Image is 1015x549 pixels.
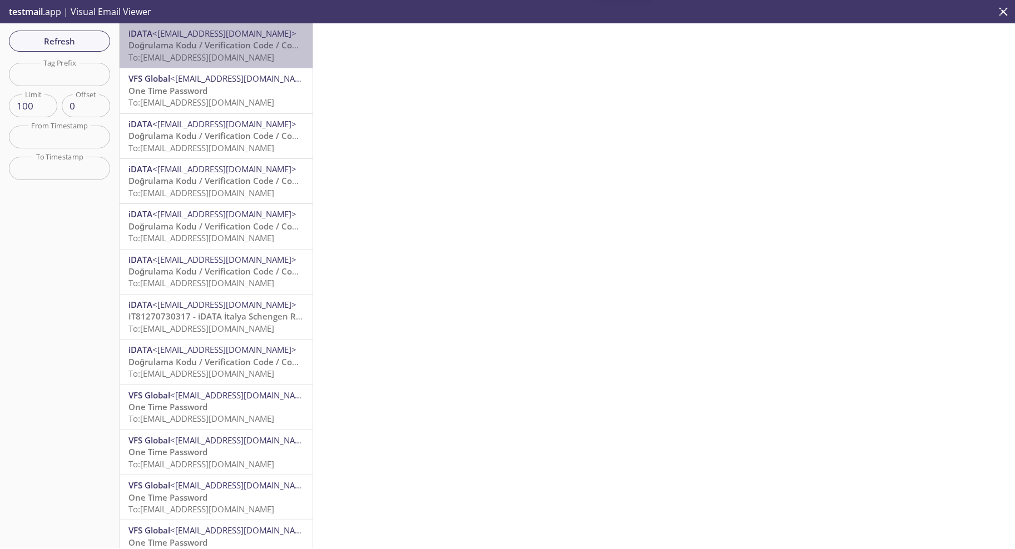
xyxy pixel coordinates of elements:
span: <[EMAIL_ADDRESS][DOMAIN_NAME]> [152,208,296,219]
span: To: [EMAIL_ADDRESS][DOMAIN_NAME] [128,97,274,108]
span: iDATA [128,118,152,129]
span: <[EMAIL_ADDRESS][DOMAIN_NAME]> [170,525,314,536]
span: <[EMAIL_ADDRESS][DOMAIN_NAME]> [152,344,296,355]
span: Doğrulama Kodu / Verification Code / Codice di Verifica [128,130,350,141]
span: One Time Password [128,85,207,96]
div: iDATA<[EMAIL_ADDRESS][DOMAIN_NAME]>IT81270730317 - iDATA İtalya Schengen Randevu Sistemi - Üyeliğ... [120,295,313,339]
span: iDATA [128,163,152,174]
span: iDATA [128,28,152,39]
span: <[EMAIL_ADDRESS][DOMAIN_NAME]> [152,163,296,174]
span: iDATA [128,208,152,219]
span: <[EMAIL_ADDRESS][DOMAIN_NAME]> [170,390,314,401]
span: One Time Password [128,446,207,457]
span: To: [EMAIL_ADDRESS][DOMAIN_NAME] [128,277,274,288]
span: To: [EMAIL_ADDRESS][DOMAIN_NAME] [128,503,274,515]
div: iDATA<[EMAIL_ADDRESS][DOMAIN_NAME]>Doğrulama Kodu / Verification Code / Codice di VerificaTo:[EMA... [120,23,313,68]
span: To: [EMAIL_ADDRESS][DOMAIN_NAME] [128,323,274,334]
span: iDATA [128,344,152,355]
span: testmail [9,6,43,18]
span: IT81270730317 - iDATA İtalya Schengen Randevu Sistemi - Üyeliğiniz Başarıyla Oluşturuldu. [128,311,498,322]
span: VFS Global [128,525,170,536]
span: Doğrulama Kodu / Verification Code / Codice di Verifica [128,221,350,232]
span: Doğrulama Kodu / Verification Code / Codice di Verifica [128,266,350,277]
span: <[EMAIL_ADDRESS][DOMAIN_NAME]> [152,299,296,310]
span: To: [EMAIL_ADDRESS][DOMAIN_NAME] [128,232,274,243]
span: To: [EMAIL_ADDRESS][DOMAIN_NAME] [128,187,274,198]
span: <[EMAIL_ADDRESS][DOMAIN_NAME]> [170,480,314,491]
span: VFS Global [128,390,170,401]
span: <[EMAIL_ADDRESS][DOMAIN_NAME]> [152,254,296,265]
span: VFS Global [128,435,170,446]
div: iDATA<[EMAIL_ADDRESS][DOMAIN_NAME]>Doğrulama Kodu / Verification Code / Codice di VerificaTo:[EMA... [120,114,313,158]
span: Refresh [18,34,101,48]
div: iDATA<[EMAIL_ADDRESS][DOMAIN_NAME]>Doğrulama Kodu / Verification Code / Codice di VerificaTo:[EMA... [120,204,313,248]
span: To: [EMAIL_ADDRESS][DOMAIN_NAME] [128,142,274,153]
span: To: [EMAIL_ADDRESS][DOMAIN_NAME] [128,52,274,63]
span: <[EMAIL_ADDRESS][DOMAIN_NAME]> [152,118,296,129]
div: VFS Global<[EMAIL_ADDRESS][DOMAIN_NAME]>One Time PasswordTo:[EMAIL_ADDRESS][DOMAIN_NAME] [120,475,313,520]
span: <[EMAIL_ADDRESS][DOMAIN_NAME]> [170,435,314,446]
span: Doğrulama Kodu / Verification Code / Codice di Verifica [128,175,350,186]
div: iDATA<[EMAIL_ADDRESS][DOMAIN_NAME]>Doğrulama Kodu / Verification Code / Codice di VerificaTo:[EMA... [120,249,313,294]
span: <[EMAIL_ADDRESS][DOMAIN_NAME]> [170,73,314,84]
span: iDATA [128,299,152,310]
span: One Time Password [128,401,207,412]
span: One Time Password [128,537,207,548]
div: iDATA<[EMAIL_ADDRESS][DOMAIN_NAME]>Doğrulama Kodu / Verification Code / Codice di VerificaTo:[EMA... [120,340,313,384]
span: Doğrulama Kodu / Verification Code / Codice di Verifica [128,39,350,51]
span: <[EMAIL_ADDRESS][DOMAIN_NAME]> [152,28,296,39]
span: To: [EMAIL_ADDRESS][DOMAIN_NAME] [128,368,274,379]
div: VFS Global<[EMAIL_ADDRESS][DOMAIN_NAME]>One Time PasswordTo:[EMAIL_ADDRESS][DOMAIN_NAME] [120,385,313,430]
button: Refresh [9,31,110,52]
div: VFS Global<[EMAIL_ADDRESS][DOMAIN_NAME]>One Time PasswordTo:[EMAIL_ADDRESS][DOMAIN_NAME] [120,68,313,113]
span: Doğrulama Kodu / Verification Code / Codice di Verifica [128,356,350,367]
span: One Time Password [128,492,207,503]
div: VFS Global<[EMAIL_ADDRESS][DOMAIN_NAME]>One Time PasswordTo:[EMAIL_ADDRESS][DOMAIN_NAME] [120,430,313,475]
div: iDATA<[EMAIL_ADDRESS][DOMAIN_NAME]>Doğrulama Kodu / Verification Code / Codice di VerificaTo:[EMA... [120,159,313,203]
span: VFS Global [128,480,170,491]
span: VFS Global [128,73,170,84]
span: iDATA [128,254,152,265]
span: To: [EMAIL_ADDRESS][DOMAIN_NAME] [128,413,274,424]
span: To: [EMAIL_ADDRESS][DOMAIN_NAME] [128,458,274,470]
